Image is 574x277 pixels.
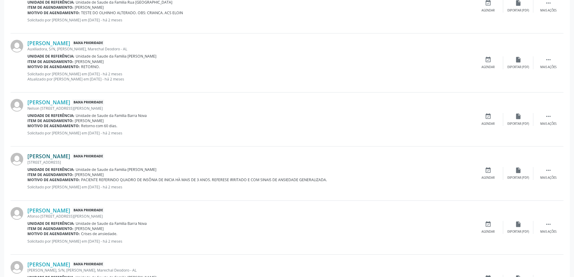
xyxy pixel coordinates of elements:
i:  [545,113,552,120]
span: Unidade de Saude da Familia [PERSON_NAME] [76,54,156,59]
i: event_available [485,221,491,228]
div: Mais ações [540,8,557,13]
b: Unidade de referência: [27,113,74,118]
b: Unidade de referência: [27,221,74,226]
div: Agendar [481,65,495,69]
div: Mais ações [540,65,557,69]
div: Agendar [481,8,495,13]
img: img [11,261,23,274]
b: Item de agendamento: [27,59,74,64]
b: Motivo de agendamento: [27,177,80,182]
span: Retorno com 60 dias. [81,123,117,128]
div: Agendar [481,230,495,234]
img: img [11,207,23,220]
div: Mais ações [540,122,557,126]
div: Mais ações [540,176,557,180]
span: [PERSON_NAME] [75,172,104,177]
span: PACIENTE REFERINDO QUADRO DE INSÔNIA DE INICIA HÀ MAIS DE 3 ANOS. REFERESE IRRITADO E COM SINAIS ... [81,177,327,182]
div: Nelson [STREET_ADDRESS][PERSON_NAME] [27,106,473,111]
span: Crises de ansiedade. [81,231,117,236]
span: Unidade de Saude da Familia Barra Nova [76,113,147,118]
p: Solicitado por [PERSON_NAME] em [DATE] - há 2 meses [27,131,473,136]
img: img [11,99,23,112]
i: insert_drive_file [515,221,522,228]
span: RETORNO. [81,64,100,69]
img: img [11,40,23,52]
i: insert_drive_file [515,167,522,174]
span: [PERSON_NAME] [75,118,104,123]
span: Baixa Prioridade [72,99,104,105]
span: Baixa Prioridade [72,40,104,46]
div: [PERSON_NAME], S/N, [PERSON_NAME], Marechal Deodoro - AL [27,268,473,273]
a: [PERSON_NAME] [27,40,70,46]
div: Exportar (PDF) [507,230,529,234]
b: Unidade de referência: [27,167,74,172]
b: Motivo de agendamento: [27,10,80,15]
b: Unidade de referência: [27,54,74,59]
div: Exportar (PDF) [507,122,529,126]
b: Motivo de agendamento: [27,64,80,69]
b: Motivo de agendamento: [27,231,80,236]
div: Agendar [481,176,495,180]
p: Solicitado por [PERSON_NAME] em [DATE] - há 2 meses [27,184,473,190]
b: Item de agendamento: [27,5,74,10]
b: Item de agendamento: [27,226,74,231]
b: Item de agendamento: [27,118,74,123]
div: Mais ações [540,230,557,234]
img: img [11,153,23,165]
span: Baixa Prioridade [72,207,104,213]
i: event_available [485,113,491,120]
i:  [545,167,552,174]
a: [PERSON_NAME] [27,153,70,159]
div: Auxiliadora, S/N, [PERSON_NAME], Marechal Deodoro - AL [27,46,473,52]
i:  [545,221,552,228]
span: TESTE DO OLHINHO ALTERADO. OBS: CRIANCA. ACS ELOIN [81,10,183,15]
i: event_available [485,56,491,63]
span: [PERSON_NAME] [75,5,104,10]
p: Solicitado por [PERSON_NAME] em [DATE] - há 2 meses [27,17,473,23]
i: event_available [485,167,491,174]
i: insert_drive_file [515,56,522,63]
b: Motivo de agendamento: [27,123,80,128]
i:  [545,56,552,63]
div: Exportar (PDF) [507,176,529,180]
b: Item de agendamento: [27,172,74,177]
p: Solicitado por [PERSON_NAME] em [DATE] - há 2 meses [27,239,473,244]
span: [PERSON_NAME] [75,59,104,64]
i: insert_drive_file [515,113,522,120]
span: Unidade de Saude da Familia [PERSON_NAME] [76,167,156,172]
span: [PERSON_NAME] [75,226,104,231]
span: Baixa Prioridade [72,261,104,268]
div: Exportar (PDF) [507,65,529,69]
a: [PERSON_NAME] [27,261,70,268]
span: Baixa Prioridade [72,153,104,159]
span: Unidade de Saude da Familia Barra Nova [76,221,147,226]
a: [PERSON_NAME] [27,207,70,214]
div: [STREET_ADDRESS] [27,160,473,165]
div: Afonso [STREET_ADDRESS][PERSON_NAME] [27,214,473,219]
a: [PERSON_NAME] [27,99,70,105]
div: Exportar (PDF) [507,8,529,13]
div: Agendar [481,122,495,126]
p: Solicitado por [PERSON_NAME] em [DATE] - há 2 meses Atualizado por [PERSON_NAME] em [DATE] - há 2... [27,71,473,82]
